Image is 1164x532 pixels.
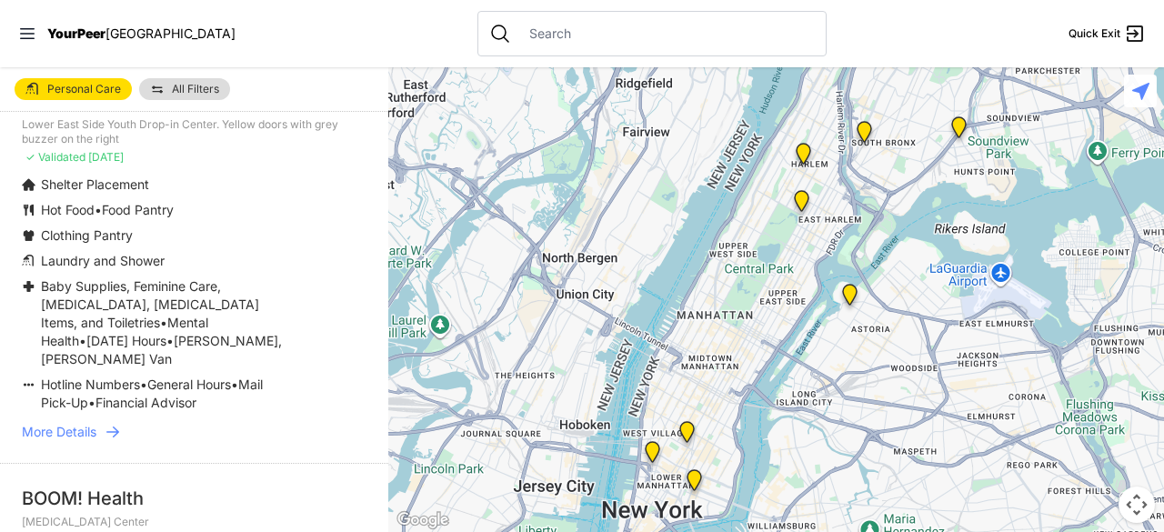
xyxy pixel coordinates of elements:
[22,423,366,441] a: More Details
[88,395,95,410] span: •
[95,395,196,410] span: Financial Advisor
[41,253,165,268] span: Laundry and Shower
[47,25,105,41] span: YourPeer
[641,441,664,470] div: Main Location, SoHo, DYCD Youth Drop-in Center
[22,486,366,511] div: BOOM! Health
[41,176,149,192] span: Shelter Placement
[95,202,102,217] span: •
[41,376,140,392] span: Hotline Numbers
[1069,26,1120,41] span: Quick Exit
[393,508,453,532] a: Open this area in Google Maps (opens a new window)
[41,227,133,243] span: Clothing Pantry
[105,25,236,41] span: [GEOGRAPHIC_DATA]
[166,333,174,348] span: •
[47,84,121,95] span: Personal Care
[22,423,96,441] span: More Details
[683,469,706,498] div: Lower East Side Youth Drop-in Center. Yellow doors with grey buzzer on the right
[88,150,124,164] span: [DATE]
[393,508,453,532] img: Google
[102,202,174,217] span: Food Pantry
[15,78,132,100] a: Personal Care
[792,143,815,172] div: Uptown/Harlem DYCD Youth Drop-in Center
[172,84,219,95] span: All Filters
[1069,23,1146,45] a: Quick Exit
[41,278,259,330] span: Baby Supplies, Feminine Care, [MEDICAL_DATA], [MEDICAL_DATA] Items, and Toiletries
[518,25,815,43] input: Search
[25,150,85,164] span: ✓ Validated
[139,78,230,100] a: All Filters
[47,28,236,39] a: YourPeer[GEOGRAPHIC_DATA]
[790,190,813,219] div: Manhattan
[676,421,698,450] div: Harvey Milk High School
[147,376,231,392] span: General Hours
[231,376,238,392] span: •
[948,116,970,146] div: Living Room 24-Hour Drop-In Center
[160,315,167,330] span: •
[22,515,366,529] p: [MEDICAL_DATA] Center
[79,333,86,348] span: •
[853,121,876,150] div: Harm Reduction Center
[140,376,147,392] span: •
[1119,487,1155,523] button: Map camera controls
[41,202,95,217] span: Hot Food
[22,117,366,146] p: Lower East Side Youth Drop-in Center. Yellow doors with grey buzzer on the right
[86,333,166,348] span: [DATE] Hours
